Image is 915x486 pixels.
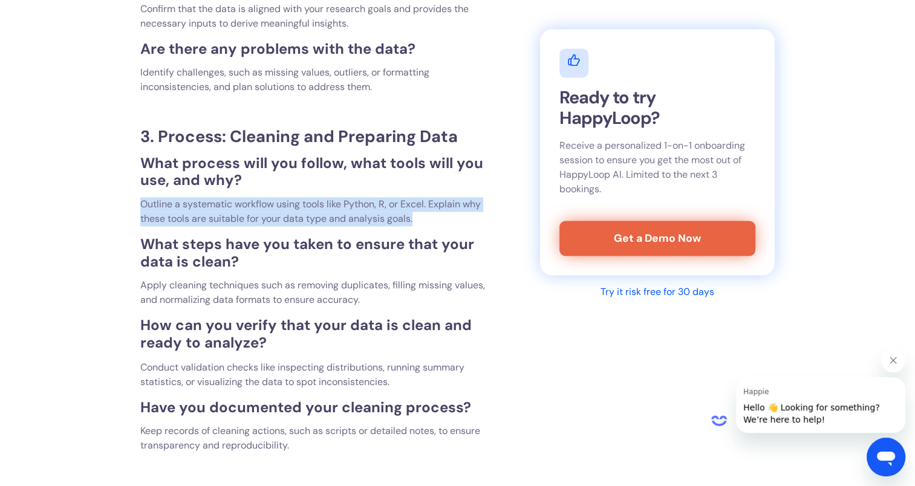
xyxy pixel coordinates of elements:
[140,154,483,190] strong: What process will you follow, what tools will you use, and why?
[140,316,472,352] strong: How can you verify that your data is clean and ready to analyze?
[559,87,755,129] h2: Ready to try HappyLoop?
[140,2,492,31] p: Confirm that the data is aligned with your research goals and provides the necessary inputs to de...
[140,423,492,452] p: Keep records of cleaning actions, such as scripts or detailed notes, to ensure transparency and r...
[559,221,755,256] a: Get a Demo Now
[881,348,905,372] iframe: Close message from Happie
[140,235,474,271] strong: What steps have you taken to ensure that your data is clean?
[867,438,905,476] iframe: Button to launch messaging window
[707,409,731,433] iframe: no content
[736,377,905,433] iframe: Message from Happie
[140,197,492,226] p: Outline a systematic workflow using tools like Python, R, or Excel. Explain why these tools are s...
[140,39,415,58] strong: Are there any problems with the data?
[707,348,905,433] div: Happie says "Hello 👋 Looking for something? We’re here to help!". Open messaging window to contin...
[140,278,492,307] p: Apply cleaning techniques such as removing duplicates, filling missing values, and normalizing da...
[140,65,492,94] p: Identify challenges, such as missing values, outliers, or formatting inconsistencies, and plan so...
[559,138,755,196] p: Receive a personalized 1-on-1 onboarding session to ensure you get the most out of HappyLoop AI. ...
[140,360,492,389] p: Conduct validation checks like inspecting distributions, running summary statistics, or visualizi...
[601,285,714,300] div: Try it risk free for 30 days
[140,397,471,416] strong: Have you documented your cleaning process?
[140,462,492,476] p: ‍
[140,126,458,147] strong: 3. Process: Cleaning and Preparing Data
[140,104,492,118] p: ‍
